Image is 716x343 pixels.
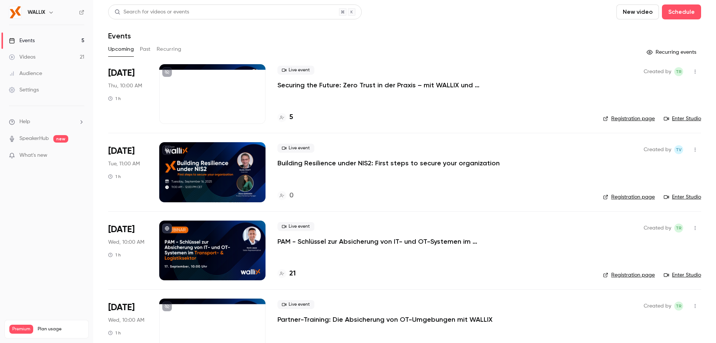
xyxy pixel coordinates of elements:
span: TR [676,224,682,233]
span: Live event [277,66,314,75]
button: Recurring [157,43,182,55]
div: Search for videos or events [114,8,189,16]
a: SpeakerHub [19,135,49,143]
span: new [53,135,68,143]
div: Sep 17 Wed, 10:00 AM (Europe/Paris) [108,221,147,280]
a: Enter Studio [664,193,701,201]
div: Settings [9,86,39,94]
span: Wed, 10:00 AM [108,317,144,324]
span: Created by [644,67,671,76]
span: Created by [644,145,671,154]
h4: 21 [289,269,296,279]
img: WALLIX [9,6,21,18]
span: TR [676,67,682,76]
div: 1 h [108,96,121,102]
a: 21 [277,269,296,279]
button: New video [616,4,659,19]
span: [DATE] [108,67,135,79]
div: Sep 16 Tue, 11:00 AM (Europe/Paris) [108,142,147,202]
div: Events [9,37,35,44]
a: Partner-Training: Die Absicherung von OT-Umgebungen mit WALLIX [277,315,493,324]
a: 5 [277,112,293,122]
span: Live event [277,222,314,231]
a: Enter Studio [664,271,701,279]
span: Created by [644,224,671,233]
span: TV [676,145,682,154]
span: Live event [277,144,314,153]
div: Videos [9,53,35,61]
span: Thomas Reinhard [674,67,683,76]
span: Live event [277,300,314,309]
span: What's new [19,152,47,159]
span: Thu, 10:00 AM [108,82,142,90]
div: Audience [9,70,42,77]
a: Registration page [603,193,655,201]
a: Building Resilience under NIS2: First steps to secure your organization [277,159,500,168]
h4: 0 [289,191,293,201]
a: PAM - Schlüssel zur Absicherung von IT- und OT-Systemen im Transport- & Logistiksektor [277,237,501,246]
span: Premium [9,325,33,334]
div: 1 h [108,174,121,180]
button: Past [140,43,151,55]
span: Plan usage [38,326,84,332]
a: Enter Studio [664,115,701,122]
span: Thomas Reinhard [674,302,683,311]
a: 0 [277,191,293,201]
button: Schedule [662,4,701,19]
div: Sep 11 Thu, 10:00 AM (Europe/Paris) [108,64,147,124]
span: [DATE] [108,145,135,157]
span: Created by [644,302,671,311]
span: Help [19,118,30,126]
div: 1 h [108,330,121,336]
h1: Events [108,31,131,40]
button: Upcoming [108,43,134,55]
button: Recurring events [643,46,701,58]
h6: WALLIX [28,9,45,16]
a: Registration page [603,271,655,279]
span: Wed, 10:00 AM [108,238,144,246]
h4: 5 [289,112,293,122]
a: Securing the Future: Zero Trust in der Praxis – mit WALLIX und Techway [277,81,501,90]
span: Thomas Reinhard [674,224,683,233]
span: Thu Vu [674,145,683,154]
span: TR [676,302,682,311]
span: [DATE] [108,302,135,314]
span: Tue, 11:00 AM [108,160,140,168]
iframe: Noticeable Trigger [75,152,84,159]
a: Registration page [603,115,655,122]
li: help-dropdown-opener [9,118,84,126]
div: 1 h [108,252,121,258]
span: [DATE] [108,224,135,236]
